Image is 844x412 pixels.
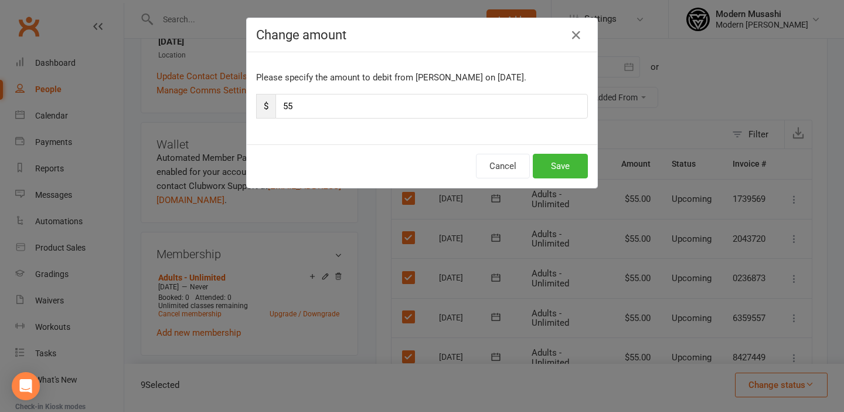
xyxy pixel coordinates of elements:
button: Save [533,154,588,178]
span: $ [256,94,275,119]
div: Open Intercom Messenger [12,372,40,400]
p: Please specify the amount to debit from [PERSON_NAME] on [DATE]. [256,70,588,85]
h4: Change amount [256,28,588,42]
button: Close [567,26,586,45]
button: Cancel [476,154,530,178]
